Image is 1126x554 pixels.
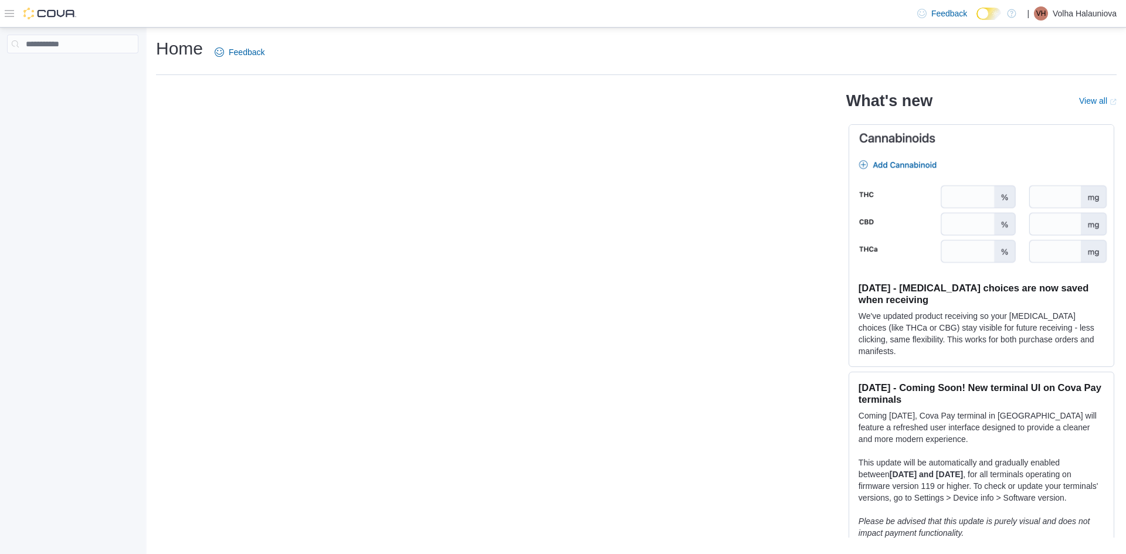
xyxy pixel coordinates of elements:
p: This update will be automatically and gradually enabled between , for all terminals operating on ... [859,457,1104,504]
p: | [1027,6,1029,21]
span: VH [1036,6,1046,21]
div: Volha Halauniova [1034,6,1048,21]
h3: [DATE] - Coming Soon! New terminal UI on Cova Pay terminals [859,382,1104,405]
h2: What's new [846,91,932,110]
input: Dark Mode [976,8,1001,20]
p: Volha Halauniova [1053,6,1117,21]
a: View allExternal link [1079,96,1117,106]
h3: [DATE] - [MEDICAL_DATA] choices are now saved when receiving [859,282,1104,305]
a: Feedback [913,2,972,25]
em: Please be advised that this update is purely visual and does not impact payment functionality. [859,516,1090,538]
a: Feedback [210,40,269,64]
span: Feedback [931,8,967,19]
strong: [DATE] and [DATE] [890,470,963,479]
p: We've updated product receiving so your [MEDICAL_DATA] choices (like THCa or CBG) stay visible fo... [859,310,1104,357]
h1: Home [156,37,203,60]
img: Cova [23,8,76,19]
span: Dark Mode [976,20,977,21]
nav: Complex example [7,56,138,84]
p: Coming [DATE], Cova Pay terminal in [GEOGRAPHIC_DATA] will feature a refreshed user interface des... [859,410,1104,445]
svg: External link [1110,98,1117,106]
span: Feedback [229,46,264,58]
